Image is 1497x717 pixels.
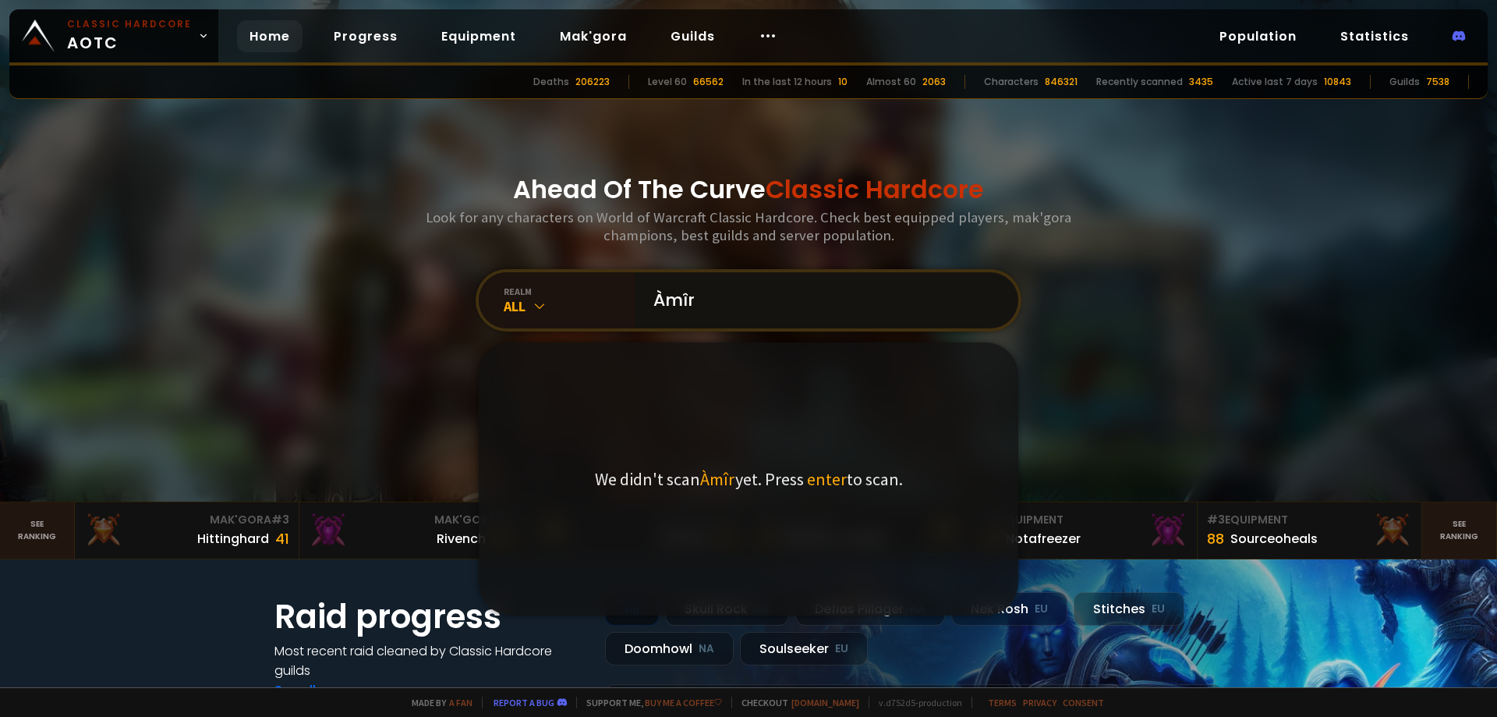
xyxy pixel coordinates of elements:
div: Characters [984,75,1039,89]
h1: Raid progress [274,592,586,641]
div: Doomhowl [605,632,734,666]
div: In the last 12 hours [742,75,832,89]
div: All [504,297,635,315]
p: We didn't scan yet. Press to scan. [595,468,903,490]
a: Mak'gora [547,20,639,52]
div: 7538 [1426,75,1449,89]
a: Statistics [1328,20,1421,52]
small: Classic Hardcore [67,17,192,31]
div: Almost 60 [866,75,916,89]
div: Recently scanned [1096,75,1183,89]
h4: Most recent raid cleaned by Classic Hardcore guilds [274,641,586,680]
div: Deaths [533,75,569,89]
div: Hittinghard [197,529,269,548]
div: Notafreezer [1006,529,1081,548]
a: Terms [988,697,1017,708]
div: 88 [1207,528,1224,549]
a: #3Equipment88Sourceoheals [1198,502,1422,559]
div: Soulseeker [740,632,868,666]
small: EU [1035,602,1048,617]
span: Made by [402,697,472,708]
div: Stitches [1074,592,1184,626]
div: 206223 [575,75,610,89]
div: Equipment [1207,512,1412,528]
div: 66562 [693,75,724,89]
small: EU [835,641,848,657]
div: 3435 [1189,75,1213,89]
span: Classic Hardcore [766,172,984,207]
input: Search a character... [644,272,1000,328]
a: a fan [449,697,472,708]
a: Mak'Gora#2Rivench100 [299,502,524,559]
div: 2063 [922,75,946,89]
span: # 3 [271,512,289,527]
a: [DOMAIN_NAME] [791,697,859,708]
div: realm [504,286,635,297]
h3: Look for any characters on World of Warcraft Classic Hardcore. Check best equipped players, mak'g... [419,208,1078,244]
div: Active last 7 days [1232,75,1318,89]
a: Population [1207,20,1309,52]
a: See all progress [274,681,376,699]
div: Level 60 [648,75,687,89]
span: Support me, [576,697,722,708]
span: enter [807,468,847,490]
small: NA [699,641,714,657]
span: v. d752d5 - production [869,697,962,708]
div: 10843 [1324,75,1351,89]
a: Classic HardcoreAOTC [9,9,218,62]
a: #2Equipment88Notafreezer [973,502,1198,559]
a: Report a bug [494,697,554,708]
a: Progress [321,20,410,52]
div: 10 [838,75,848,89]
span: # 3 [1207,512,1225,527]
a: Home [237,20,303,52]
span: Checkout [731,697,859,708]
a: Mak'Gora#3Hittinghard41 [75,502,299,559]
a: Guilds [658,20,727,52]
div: 846321 [1045,75,1078,89]
div: Sourceoheals [1230,529,1318,548]
span: AOTC [67,17,192,55]
div: 41 [275,528,289,549]
div: Rivench [437,529,486,548]
a: Consent [1063,697,1104,708]
div: Equipment [982,512,1187,528]
div: Guilds [1389,75,1420,89]
div: Nek'Rosh [951,592,1067,626]
a: Buy me a coffee [645,697,722,708]
small: EU [1152,602,1165,617]
div: Mak'Gora [309,512,514,528]
span: Àmîr [700,468,735,490]
div: Mak'Gora [84,512,289,528]
a: Equipment [429,20,529,52]
a: Privacy [1023,697,1056,708]
h1: Ahead Of The Curve [513,171,984,208]
a: Seeranking [1422,502,1497,559]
